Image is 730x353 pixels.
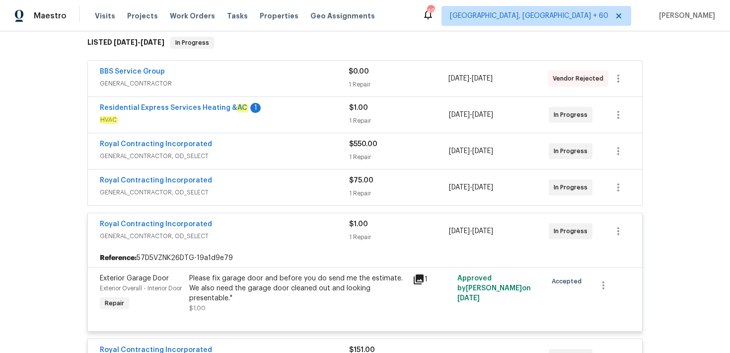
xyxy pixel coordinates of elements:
span: - [449,226,493,236]
span: GENERAL_CONTRACTOR, OD_SELECT [100,231,349,241]
span: Vendor Rejected [553,74,607,84]
span: Accepted [552,276,585,286]
span: [DATE] [141,39,164,46]
span: - [449,110,493,120]
span: [GEOGRAPHIC_DATA], [GEOGRAPHIC_DATA] + 60 [450,11,608,21]
em: AC [237,104,248,112]
h6: LISTED [87,37,164,49]
span: - [449,182,493,192]
span: - [114,39,164,46]
span: Geo Assignments [310,11,375,21]
em: HVAC [100,116,117,123]
div: 498 [427,6,434,16]
span: Maestro [34,11,67,21]
span: [DATE] [449,228,470,235]
span: [DATE] [472,111,493,118]
span: Projects [127,11,158,21]
span: Repair [101,298,128,308]
span: [DATE] [114,39,138,46]
span: - [449,146,493,156]
div: 57D5VZNK26DTG-19a1d9e79 [88,249,642,267]
span: In Progress [554,146,591,156]
span: In Progress [554,110,591,120]
span: Work Orders [170,11,215,21]
span: $1.00 [189,305,206,311]
span: Exterior Garage Door [100,275,169,282]
div: 1 [413,273,451,285]
div: 1 Repair [349,80,448,89]
span: [PERSON_NAME] [655,11,715,21]
div: LISTED [DATE]-[DATE]In Progress [84,27,646,59]
a: Residential Express Services Heating &AC [100,104,248,112]
span: Approved by [PERSON_NAME] on [457,275,531,302]
span: [DATE] [472,228,493,235]
span: In Progress [554,182,591,192]
span: $1.00 [349,221,368,228]
span: [DATE] [449,148,470,155]
span: [DATE] [449,111,470,118]
a: BBS Service Group [100,68,165,75]
span: GENERAL_CONTRACTOR [100,79,349,88]
span: $550.00 [349,141,377,148]
div: 1 [250,103,261,113]
div: 1 Repair [349,152,449,162]
span: - [448,74,493,84]
div: 1 Repair [349,232,449,242]
span: GENERAL_CONTRACTOR, OD_SELECT [100,187,349,197]
a: Royal Contracting Incorporated [100,221,212,228]
span: $0.00 [349,68,369,75]
span: [DATE] [472,184,493,191]
div: 1 Repair [349,188,449,198]
span: Visits [95,11,115,21]
b: Reference: [100,253,137,263]
div: Please fix garage door and before you do send me the estimate. We also need the garage door clean... [189,273,407,303]
div: 1 Repair [349,116,449,126]
span: [DATE] [472,148,493,155]
span: Tasks [227,12,248,19]
span: In Progress [171,38,213,48]
span: GENERAL_CONTRACTOR, OD_SELECT [100,151,349,161]
span: $1.00 [349,104,368,111]
span: Exterior Overall - Interior Door [100,285,182,291]
span: [DATE] [449,184,470,191]
span: [DATE] [457,295,480,302]
span: $75.00 [349,177,373,184]
span: [DATE] [472,75,493,82]
span: In Progress [554,226,591,236]
span: [DATE] [448,75,469,82]
a: Royal Contracting Incorporated [100,177,212,184]
a: Royal Contracting Incorporated [100,141,212,148]
span: Properties [260,11,298,21]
